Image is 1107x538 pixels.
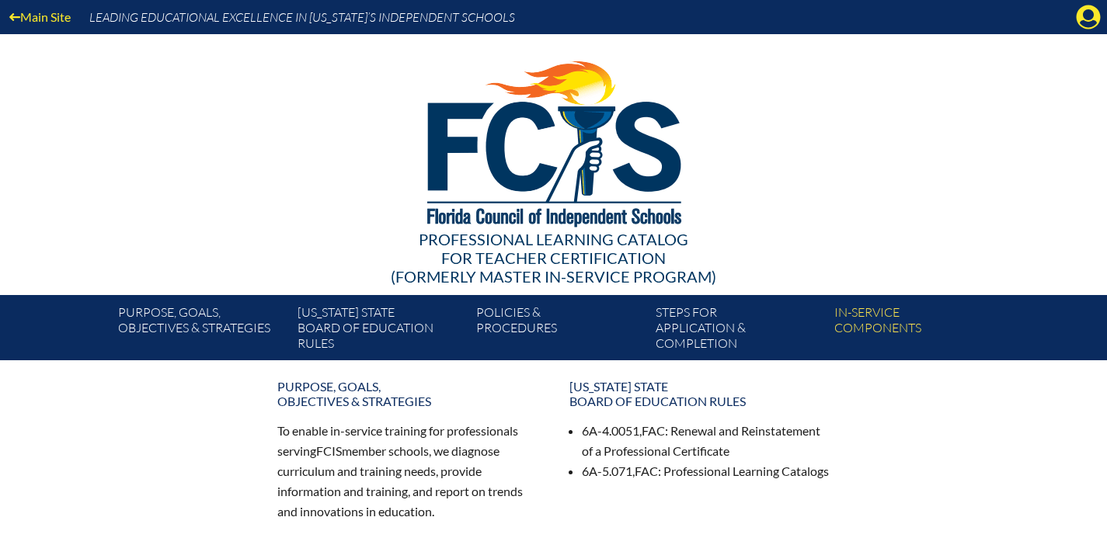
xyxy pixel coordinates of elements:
a: In-servicecomponents [828,301,1007,360]
svg: Manage account [1076,5,1101,30]
li: 6A-4.0051, : Renewal and Reinstatement of a Professional Certificate [582,421,830,461]
a: Steps forapplication & completion [649,301,828,360]
span: FCIS [316,443,342,458]
a: [US_STATE] StateBoard of Education rules [291,301,470,360]
a: [US_STATE] StateBoard of Education rules [560,373,840,415]
span: FAC [635,463,658,478]
img: FCISlogo221.eps [393,34,714,246]
a: Purpose, goals,objectives & strategies [112,301,291,360]
span: FAC [642,423,665,438]
a: Main Site [3,6,77,27]
span: for Teacher Certification [441,248,666,267]
a: Purpose, goals,objectives & strategies [268,373,548,415]
p: To enable in-service training for professionals serving member schools, we diagnose curriculum an... [277,421,538,521]
li: 6A-5.071, : Professional Learning Catalogs [582,461,830,481]
div: Professional Learning Catalog (formerly Master In-service Program) [106,230,1001,286]
a: Policies &Procedures [470,301,649,360]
